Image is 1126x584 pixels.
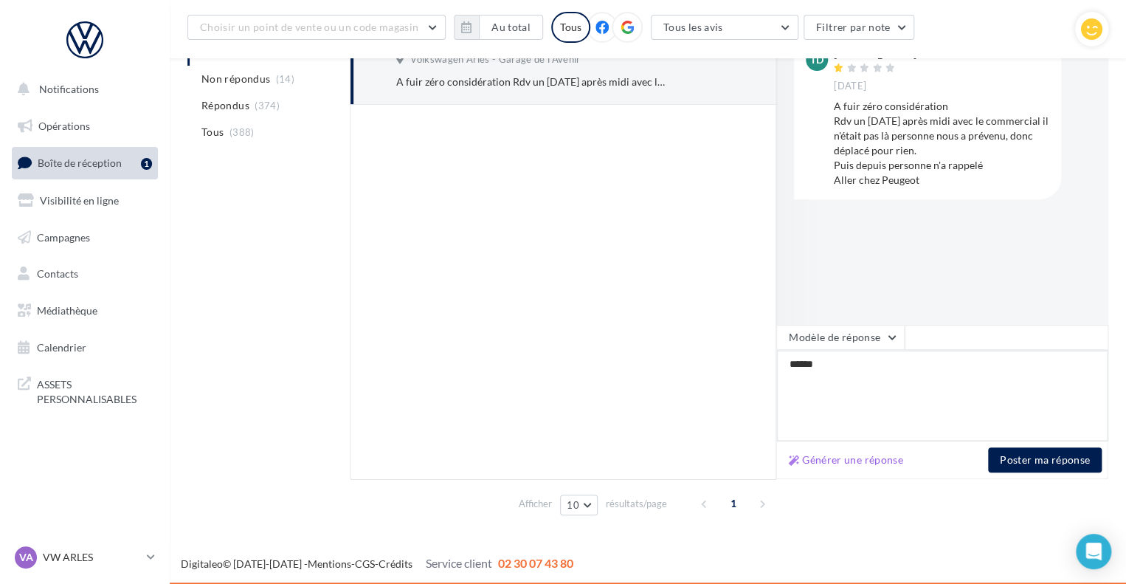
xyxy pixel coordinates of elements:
[834,99,1049,188] div: A fuir zéro considération Rdv un [DATE] après midi avec le commercial il n'était pas là personne ...
[39,83,99,95] span: Notifications
[276,73,294,85] span: (14)
[988,447,1102,473] button: Poster ma réponse
[200,21,418,33] span: Choisir un point de vente ou un code magasin
[141,158,152,170] div: 1
[479,15,543,40] button: Au total
[9,258,161,289] a: Contacts
[396,75,667,89] div: A fuir zéro considération Rdv un [DATE] après midi avec le commercial il n'était pas là personne ...
[229,126,255,138] span: (388)
[560,495,598,515] button: 10
[37,374,152,406] span: ASSETS PERSONNALISABLES
[43,550,141,565] p: VW ARLES
[410,53,580,66] span: Volkswagen Arles - Garage de l'Avenir
[38,157,122,169] span: Boîte de réception
[181,557,223,570] a: Digitaleo
[308,557,351,570] a: Mentions
[181,557,573,570] span: © [DATE]-[DATE] - - -
[255,100,280,111] span: (374)
[776,325,905,350] button: Modèle de réponse
[9,147,161,179] a: Boîte de réception1
[454,15,543,40] button: Au total
[201,125,224,140] span: Tous
[9,185,161,216] a: Visibilité en ligne
[722,492,745,515] span: 1
[9,332,161,363] a: Calendrier
[38,120,90,132] span: Opérations
[37,267,78,280] span: Contacts
[498,556,573,570] span: 02 30 07 43 80
[9,368,161,412] a: ASSETS PERSONNALISABLES
[201,72,270,86] span: Non répondus
[804,15,915,40] button: Filtrer par note
[37,341,86,354] span: Calendrier
[9,222,161,253] a: Campagnes
[834,49,916,59] div: [PERSON_NAME]
[834,80,866,93] span: [DATE]
[12,543,158,571] a: VA VW ARLES
[810,52,823,67] span: TD
[9,74,155,105] button: Notifications
[567,499,579,511] span: 10
[651,15,798,40] button: Tous les avis
[9,295,161,326] a: Médiathèque
[783,451,909,469] button: Générer une réponse
[37,304,97,317] span: Médiathèque
[663,21,723,33] span: Tous les avis
[37,230,90,243] span: Campagnes
[519,497,552,511] span: Afficher
[9,111,161,142] a: Opérations
[40,194,119,207] span: Visibilité en ligne
[19,550,33,565] span: VA
[606,497,667,511] span: résultats/page
[379,557,412,570] a: Crédits
[426,556,492,570] span: Service client
[1076,534,1111,569] div: Open Intercom Messenger
[201,98,249,113] span: Répondus
[551,12,590,43] div: Tous
[355,557,375,570] a: CGS
[187,15,446,40] button: Choisir un point de vente ou un code magasin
